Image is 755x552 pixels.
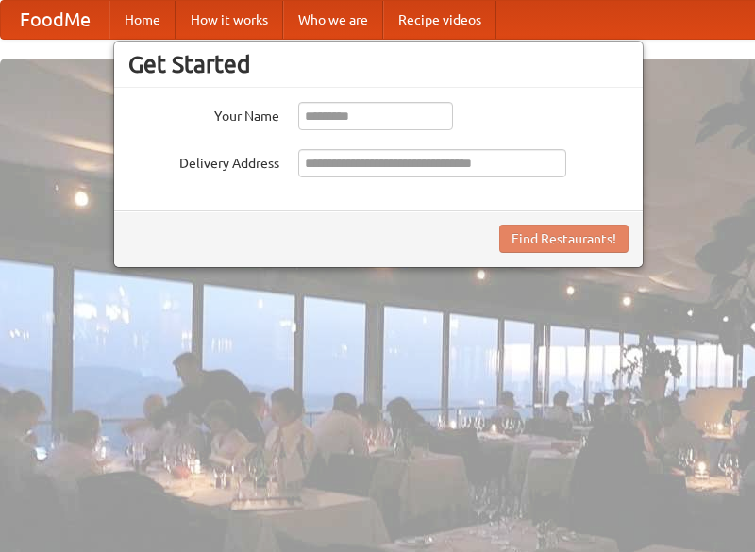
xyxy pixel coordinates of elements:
button: Find Restaurants! [499,225,629,253]
label: Delivery Address [128,149,279,173]
a: FoodMe [1,1,109,39]
a: Who we are [283,1,383,39]
h3: Get Started [128,50,629,78]
a: Home [109,1,176,39]
a: How it works [176,1,283,39]
label: Your Name [128,102,279,125]
a: Recipe videos [383,1,496,39]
